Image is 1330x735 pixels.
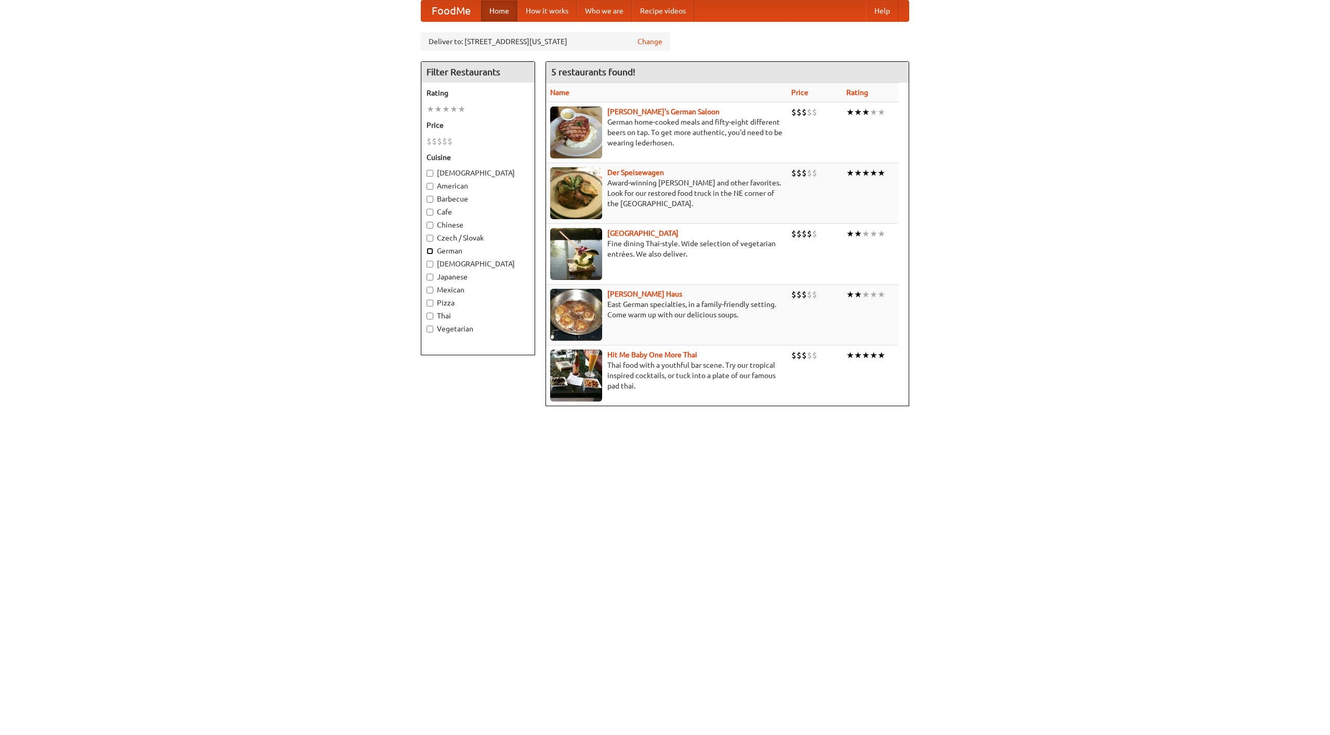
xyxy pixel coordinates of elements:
a: Hit Me Baby One More Thai [607,351,697,359]
li: $ [442,136,447,147]
li: $ [791,106,796,118]
li: ★ [846,106,854,118]
li: ★ [877,106,885,118]
a: Der Speisewagen [607,168,664,177]
li: ★ [870,167,877,179]
a: [PERSON_NAME] Haus [607,290,682,298]
label: [DEMOGRAPHIC_DATA] [427,168,529,178]
a: How it works [517,1,577,21]
li: ★ [846,350,854,361]
li: $ [796,350,802,361]
input: American [427,183,433,190]
li: $ [807,167,812,179]
li: ★ [862,350,870,361]
li: $ [812,350,817,361]
li: ★ [877,167,885,179]
input: Chinese [427,222,433,229]
li: $ [802,228,807,239]
p: East German specialties, in a family-friendly setting. Come warm up with our delicious soups. [550,299,783,320]
li: ★ [846,167,854,179]
li: $ [802,289,807,300]
h5: Price [427,120,529,130]
label: Barbecue [427,194,529,204]
label: Pizza [427,298,529,308]
a: FoodMe [421,1,481,21]
img: satay.jpg [550,228,602,280]
h4: Filter Restaurants [421,62,535,83]
input: Thai [427,313,433,319]
li: $ [807,106,812,118]
li: $ [807,350,812,361]
li: ★ [862,167,870,179]
li: ★ [870,289,877,300]
li: $ [796,167,802,179]
li: ★ [854,350,862,361]
li: ★ [854,228,862,239]
li: ★ [877,289,885,300]
li: $ [812,228,817,239]
input: [DEMOGRAPHIC_DATA] [427,261,433,268]
a: Help [866,1,898,21]
a: Home [481,1,517,21]
input: Vegetarian [427,326,433,332]
li: $ [432,136,437,147]
label: Cafe [427,207,529,217]
input: Japanese [427,274,433,280]
li: ★ [450,103,458,115]
p: German home-cooked meals and fifty-eight different beers on tap. To get more authentic, you'd nee... [550,117,783,148]
input: Barbecue [427,196,433,203]
a: Change [637,36,662,47]
li: ★ [854,167,862,179]
li: ★ [846,289,854,300]
label: Japanese [427,272,529,282]
li: ★ [862,289,870,300]
li: ★ [434,103,442,115]
li: $ [802,106,807,118]
li: $ [812,106,817,118]
li: ★ [442,103,450,115]
li: $ [812,289,817,300]
li: ★ [870,228,877,239]
label: Thai [427,311,529,321]
img: kohlhaus.jpg [550,289,602,341]
a: Recipe videos [632,1,694,21]
a: Who we are [577,1,632,21]
input: Pizza [427,300,433,306]
img: babythai.jpg [550,350,602,402]
a: [PERSON_NAME]'s German Saloon [607,108,720,116]
li: $ [796,228,802,239]
li: $ [802,167,807,179]
li: ★ [427,103,434,115]
li: $ [807,289,812,300]
ng-pluralize: 5 restaurants found! [551,67,635,77]
label: Czech / Slovak [427,233,529,243]
a: Price [791,88,808,97]
img: esthers.jpg [550,106,602,158]
li: $ [437,136,442,147]
li: ★ [854,106,862,118]
label: Chinese [427,220,529,230]
div: Deliver to: [STREET_ADDRESS][US_STATE] [421,32,670,51]
li: ★ [862,106,870,118]
input: Mexican [427,287,433,293]
p: Fine dining Thai-style. Wide selection of vegetarian entrées. We also deliver. [550,238,783,259]
h5: Cuisine [427,152,529,163]
input: Czech / Slovak [427,235,433,242]
li: ★ [846,228,854,239]
a: Rating [846,88,868,97]
label: American [427,181,529,191]
a: [GEOGRAPHIC_DATA] [607,229,679,237]
li: ★ [854,289,862,300]
li: $ [447,136,453,147]
li: ★ [870,350,877,361]
li: $ [791,228,796,239]
label: German [427,246,529,256]
h5: Rating [427,88,529,98]
li: ★ [862,228,870,239]
li: $ [791,167,796,179]
li: $ [791,350,796,361]
li: $ [796,106,802,118]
